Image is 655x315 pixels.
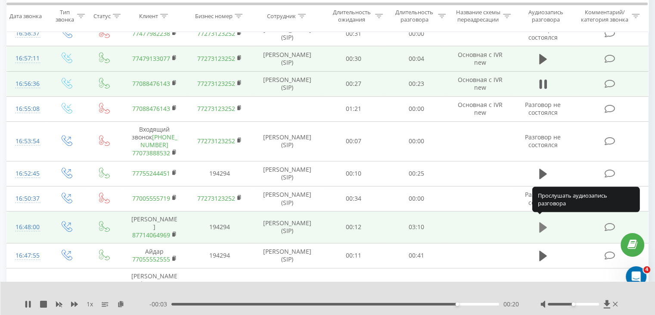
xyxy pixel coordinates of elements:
[525,101,561,117] span: Разговор не состоялся
[323,46,385,71] td: 00:30
[252,243,323,268] td: [PERSON_NAME] (SIP)
[323,122,385,161] td: 00:07
[532,186,640,212] div: Прослушать аудиозапись разговора
[16,133,38,150] div: 16:53:54
[16,101,38,117] div: 16:55:08
[87,300,93,309] span: 1 x
[385,186,447,211] td: 00:00
[447,96,512,121] td: Основная с IVR new
[122,122,187,161] td: Входящий звонок
[187,243,252,268] td: 194294
[385,46,447,71] td: 00:04
[197,54,235,63] a: 77273123252
[122,243,187,268] td: Айдар
[323,161,385,186] td: 00:10
[132,104,170,113] a: 77088476143
[323,186,385,211] td: 00:34
[252,21,323,46] td: [PERSON_NAME] (SIP)
[252,71,323,96] td: [PERSON_NAME] (SIP)
[252,186,323,211] td: [PERSON_NAME] (SIP)
[579,9,630,24] div: Комментарий/категория звонка
[393,9,436,24] div: Длительность разговора
[139,13,158,20] div: Клиент
[323,243,385,268] td: 00:11
[323,21,385,46] td: 00:31
[447,46,512,71] td: Основная с IVR new
[16,50,38,67] div: 16:57:11
[197,104,235,113] a: 77273123252
[16,190,38,207] div: 16:50:37
[525,25,561,41] span: Разговор не состоялся
[54,9,75,24] div: Тип звонка
[521,9,571,24] div: Аудиозапись разговора
[330,9,373,24] div: Длительность ожидания
[197,137,235,145] a: 77273123252
[643,266,650,273] span: 4
[385,243,447,268] td: 00:41
[385,161,447,186] td: 00:25
[187,211,252,243] td: 194294
[16,219,38,236] div: 16:48:00
[132,255,170,263] a: 77055552555
[197,79,235,88] a: 77273123252
[16,247,38,264] div: 16:47:55
[252,122,323,161] td: [PERSON_NAME] (SIP)
[385,211,447,243] td: 03:10
[252,46,323,71] td: [PERSON_NAME] (SIP)
[140,133,177,149] a: [PHONE_NUMBER]
[456,302,459,306] div: Accessibility label
[132,231,170,239] a: 87714064969
[93,13,111,20] div: Статус
[525,190,561,206] span: Разговор не состоялся
[323,71,385,96] td: 00:27
[16,25,38,42] div: 16:58:37
[16,76,38,92] div: 16:56:36
[9,13,42,20] div: Дата звонка
[323,211,385,243] td: 00:12
[456,9,501,24] div: Название схемы переадресации
[132,79,170,88] a: 77088476143
[252,211,323,243] td: [PERSON_NAME] (SIP)
[385,122,447,161] td: 00:00
[132,29,170,38] a: 77477982238
[132,169,170,177] a: 77755244451
[525,133,561,149] span: Разговор не состоялся
[503,300,519,309] span: 00:20
[447,71,512,96] td: Основная с IVR new
[571,302,575,306] div: Accessibility label
[385,21,447,46] td: 00:00
[132,54,170,63] a: 77479133077
[122,211,187,243] td: [PERSON_NAME]
[132,149,170,157] a: 77073888532
[385,96,447,121] td: 00:00
[187,161,252,186] td: 194294
[323,96,385,121] td: 01:21
[252,161,323,186] td: [PERSON_NAME] (SIP)
[197,29,235,38] a: 77273123252
[385,71,447,96] td: 00:23
[626,266,646,287] iframe: Intercom live chat
[267,13,296,20] div: Сотрудник
[197,194,235,202] a: 77273123252
[195,13,233,20] div: Бизнес номер
[132,194,170,202] a: 77005555719
[16,165,38,182] div: 16:52:45
[149,300,171,309] span: - 00:03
